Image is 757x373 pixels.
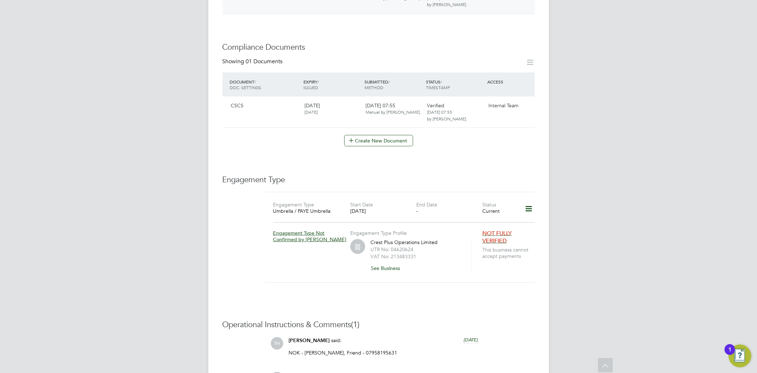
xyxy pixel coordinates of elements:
span: Verified [427,102,444,109]
div: Current [482,208,515,214]
div: Crest Plus Operations Limited [371,239,463,274]
span: [DATE] [305,102,320,109]
span: Internal Team [488,102,519,109]
span: [PERSON_NAME] [289,337,330,344]
label: End Date [416,201,437,208]
label: Engagement Type Profile [350,230,407,236]
label: VAT No: 213483331 [371,253,416,260]
span: ISSUED [303,85,318,90]
span: [DATE] 07:55 [366,102,421,115]
div: STATUS [424,75,486,94]
div: - [416,208,482,214]
div: SUBMITTED [363,75,424,94]
label: Engagement Type [273,201,314,208]
div: Umbrella / PAYE Umbrella [273,208,339,214]
div: DOCUMENT [228,75,302,94]
h3: Operational Instructions & Comments [223,320,535,330]
p: NOK - [PERSON_NAME], Friend - 07958195631 [289,350,478,356]
span: TH [271,337,284,350]
span: / [389,79,390,85]
span: METHOD [365,85,384,90]
span: by [PERSON_NAME]. [427,1,467,7]
div: EXPIRY [302,75,363,94]
span: / [255,79,256,85]
span: DOC. SETTINGS [230,85,262,90]
span: (1) [351,320,360,329]
h3: Engagement Type [223,175,535,185]
label: UTR No: 04620624 [371,246,413,253]
label: Status [482,201,496,208]
span: said: [331,337,342,344]
span: / [317,79,319,85]
button: See Business [371,263,406,274]
button: Open Resource Center, 1 new notification [729,345,751,367]
span: [DATE] [305,109,318,115]
span: / [440,79,442,85]
span: 01 Documents [246,58,283,65]
h3: Compliance Documents [223,42,535,53]
span: Manual by [PERSON_NAME]. [366,109,421,115]
label: Start Date [350,201,373,208]
div: [DATE] [350,208,416,214]
div: Showing [223,58,284,65]
span: CSCS [231,102,244,109]
span: NOT FULLY VERIFIED [482,230,512,244]
span: This business cannot accept payments [482,247,537,259]
span: [DATE] 07:55 by [PERSON_NAME]. [427,109,467,121]
div: ACCESS [486,75,534,88]
span: TIMESTAMP [426,85,450,90]
div: 1 [728,350,731,359]
span: Engagement Type Not Confirmed by [PERSON_NAME] [273,230,347,243]
span: [DATE] [464,337,478,343]
button: Create New Document [344,135,413,146]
